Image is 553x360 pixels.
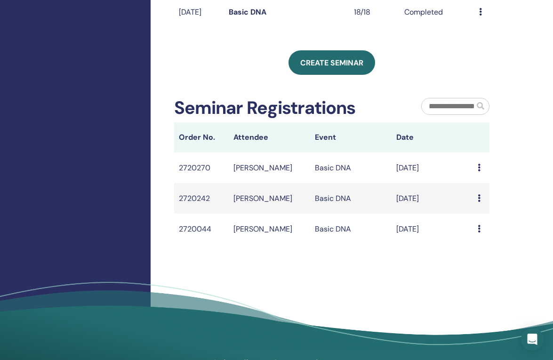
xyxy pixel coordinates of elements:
div: Open Intercom Messenger [521,328,544,351]
th: Order No. [174,122,229,152]
td: [DATE] [392,183,473,214]
th: Event [310,122,392,152]
td: [PERSON_NAME] [229,152,310,183]
td: [DATE] [392,152,473,183]
td: 2720044 [174,214,229,244]
th: Attendee [229,122,310,152]
td: 2720270 [174,152,229,183]
td: [PERSON_NAME] [229,183,310,214]
th: Date [392,122,473,152]
a: Create seminar [289,50,375,75]
td: [PERSON_NAME] [229,214,310,244]
td: Basic DNA [310,152,392,183]
td: 2720242 [174,183,229,214]
span: Create seminar [300,58,363,68]
h2: Seminar Registrations [174,97,355,119]
td: Basic DNA [310,183,392,214]
td: Basic DNA [310,214,392,244]
td: [DATE] [392,214,473,244]
a: Basic DNA [229,7,266,17]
